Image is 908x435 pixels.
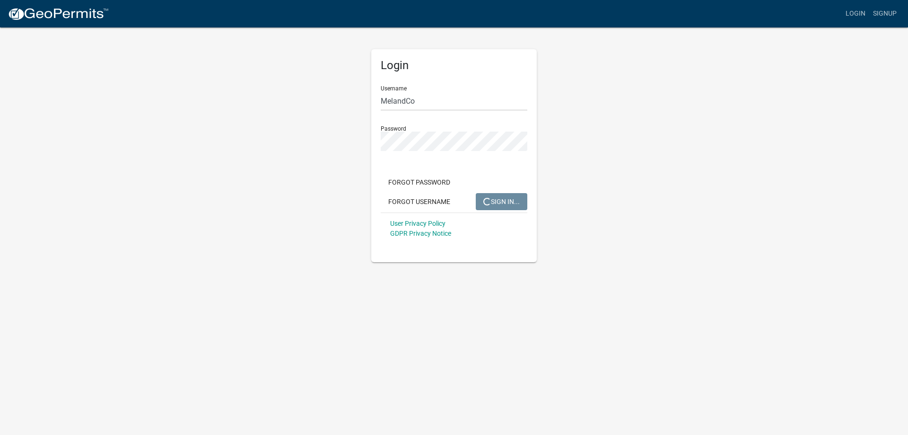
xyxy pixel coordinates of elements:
h5: Login [381,59,527,72]
a: Signup [869,5,900,23]
button: SIGN IN... [476,193,527,210]
a: User Privacy Policy [390,220,445,227]
button: Forgot Password [381,174,458,191]
button: Forgot Username [381,193,458,210]
span: SIGN IN... [483,197,520,205]
a: Login [842,5,869,23]
a: GDPR Privacy Notice [390,230,451,237]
